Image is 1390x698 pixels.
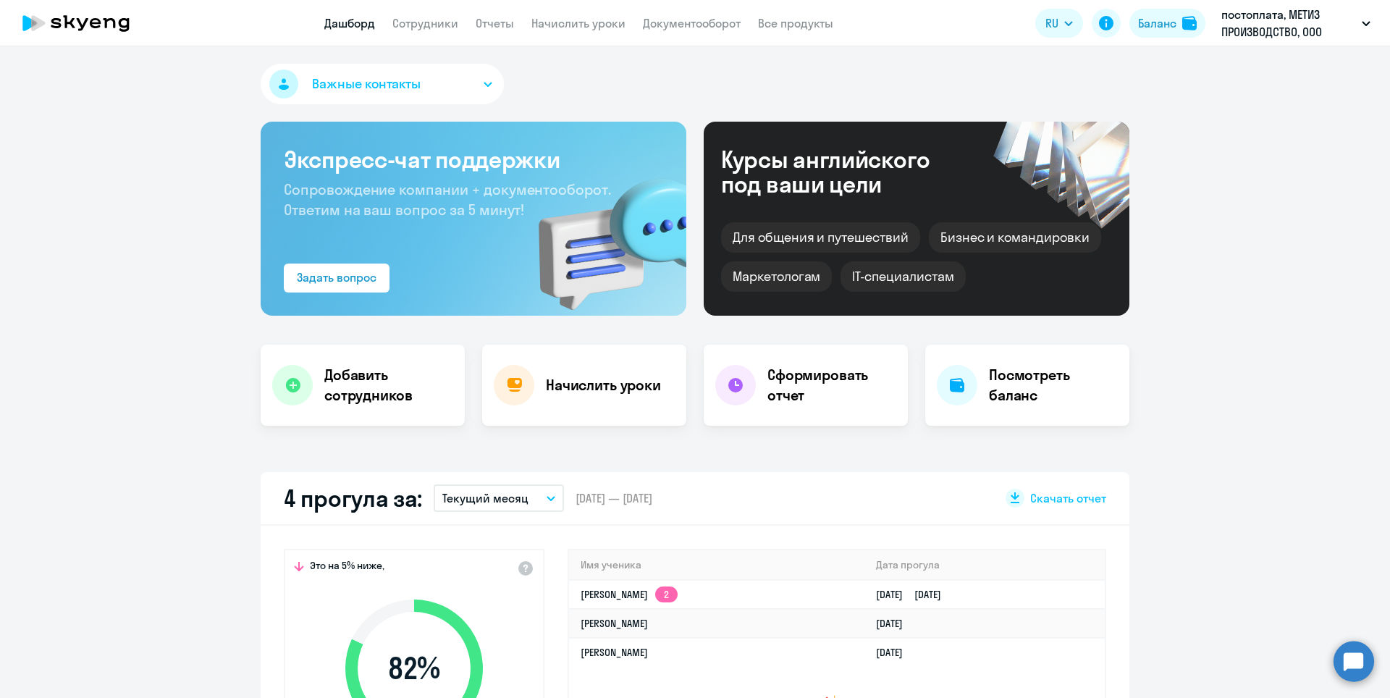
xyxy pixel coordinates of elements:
[284,145,663,174] h3: Экспресс-чат поддержки
[284,180,611,219] span: Сопровождение компании + документооборот. Ответим на ваш вопрос за 5 минут!
[310,559,384,576] span: Это на 5% ниже,
[643,16,741,30] a: Документооборот
[1045,14,1058,32] span: RU
[989,365,1118,405] h4: Посмотреть баланс
[297,269,376,286] div: Задать вопрос
[392,16,458,30] a: Сотрудники
[841,261,965,292] div: IT-специалистам
[876,646,914,659] a: [DATE]
[546,375,661,395] h4: Начислить уроки
[312,75,421,93] span: Важные контакты
[864,550,1105,580] th: Дата прогула
[569,550,864,580] th: Имя ученика
[284,484,422,513] h2: 4 прогула за:
[1221,6,1356,41] p: постоплата, МЕТИЗ ПРОИЗВОДСТВО, ООО
[1035,9,1083,38] button: RU
[721,147,969,196] div: Курсы английского под ваши цели
[331,651,497,686] span: 82 %
[581,617,648,630] a: [PERSON_NAME]
[324,16,375,30] a: Дашборд
[576,490,652,506] span: [DATE] — [DATE]
[476,16,514,30] a: Отчеты
[721,222,920,253] div: Для общения и путешествий
[531,16,625,30] a: Начислить уроки
[929,222,1101,253] div: Бизнес и командировки
[1138,14,1176,32] div: Баланс
[1182,16,1197,30] img: balance
[1129,9,1205,38] button: Балансbalance
[876,588,953,601] a: [DATE][DATE]
[434,484,564,512] button: Текущий месяц
[1030,490,1106,506] span: Скачать отчет
[284,264,389,293] button: Задать вопрос
[261,64,504,104] button: Важные контакты
[876,617,914,630] a: [DATE]
[581,646,648,659] a: [PERSON_NAME]
[758,16,833,30] a: Все продукты
[324,365,453,405] h4: Добавить сотрудников
[442,489,528,507] p: Текущий месяц
[767,365,896,405] h4: Сформировать отчет
[518,153,686,316] img: bg-img
[1214,6,1378,41] button: постоплата, МЕТИЗ ПРОИЗВОДСТВО, ООО
[721,261,832,292] div: Маркетологам
[581,588,678,601] a: [PERSON_NAME]2
[655,586,678,602] app-skyeng-badge: 2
